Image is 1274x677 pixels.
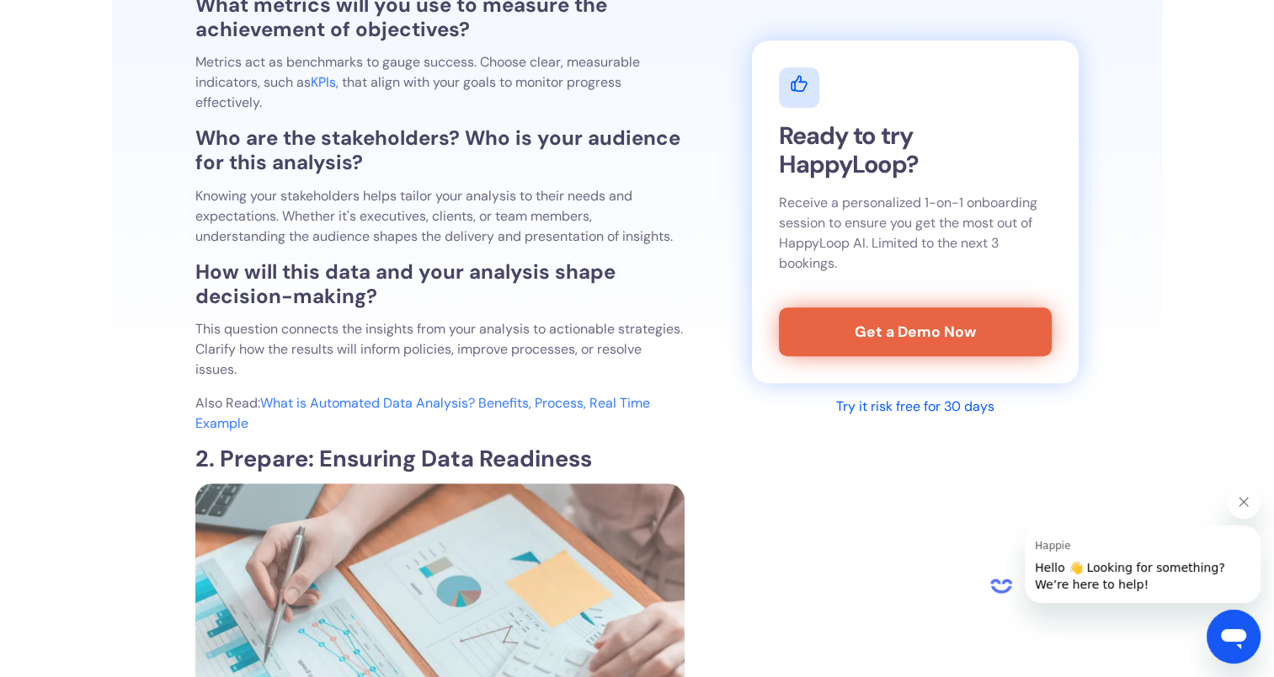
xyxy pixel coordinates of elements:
iframe: Button to launch messaging window [1207,610,1261,664]
strong: How will this data and your analysis shape decision-making? [195,259,616,309]
iframe: Message from Happie [1025,525,1261,603]
p: Receive a personalized 1-on-1 onboarding session to ensure you get the most out of HappyLoop AI. ... [779,193,1051,274]
a: KPIs [311,73,336,91]
div: Try it risk free for 30 days [836,397,994,418]
p: Knowing your stakeholders helps tailor your analysis to their needs and expectations. Whether it'... [195,186,685,247]
iframe: Close message from Happie [1227,485,1261,519]
a: What is Automated Data Analysis? Benefits, Process, Real Time Example [195,394,650,432]
a: Get a Demo Now [779,307,1051,356]
strong: Who are the stakeholders? Who is your audience for this analysis? [195,125,680,175]
h2: Ready to try HappyLoop? [779,121,1051,179]
strong: 2. Prepare: Ensuring Data Readiness [195,444,592,473]
div: Happie says "Hello 👋 Looking for something? We’re here to help!". Open messaging window to contin... [984,485,1261,603]
p: Also Read: [195,393,685,434]
iframe: no content [984,569,1018,603]
p: This question connects the insights from your analysis to actionable strategies. Clarify how the ... [195,319,685,380]
p: Metrics act as benchmarks to gauge success. Choose clear, measurable indicators, such as , that a... [195,52,685,113]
